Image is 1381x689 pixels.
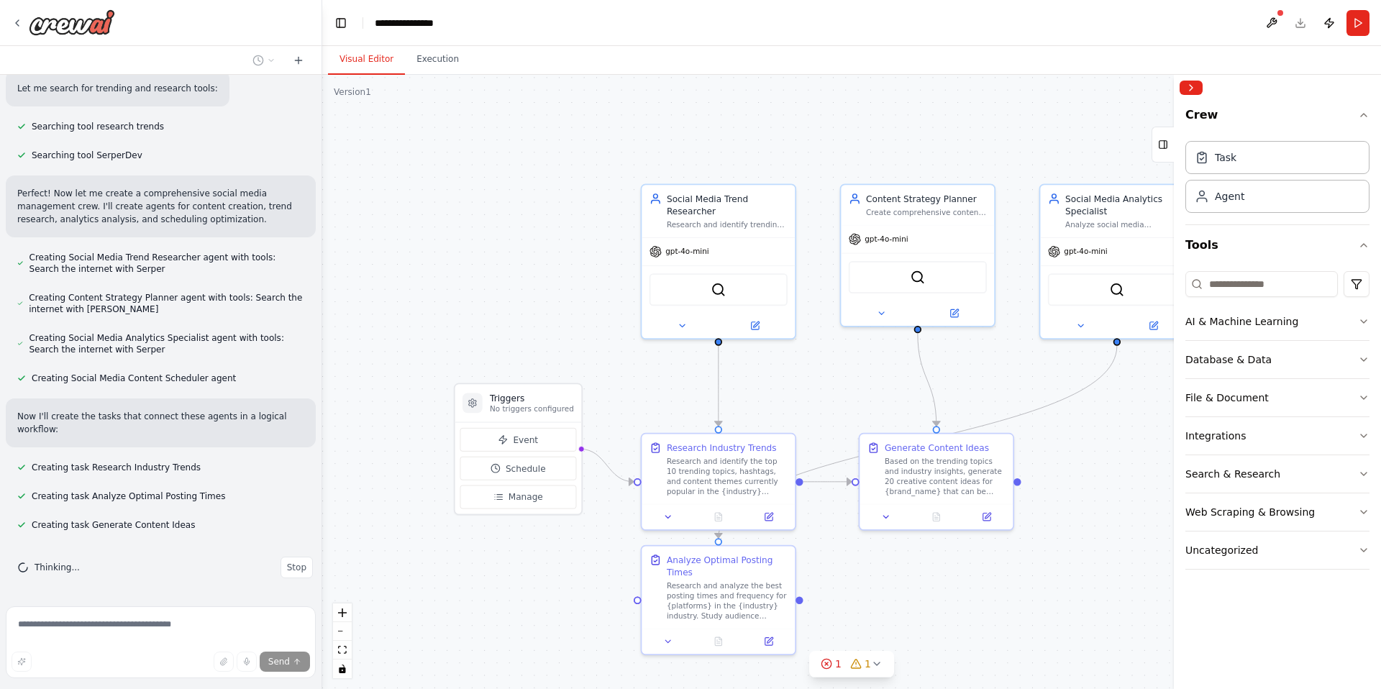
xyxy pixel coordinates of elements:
div: Research and identify trending topics, hashtags, and content themes in the {industry} industry to... [667,220,788,230]
img: SerperDevTool [711,282,726,297]
button: Open in side panel [747,509,790,524]
p: No triggers configured [490,404,574,414]
img: SerperDevTool [1110,282,1125,297]
div: Social Media Trend ResearcherResearch and identify trending topics, hashtags, and content themes ... [641,184,796,339]
button: Hide left sidebar [331,13,351,33]
button: Start a new chat [287,52,310,69]
span: Thinking... [35,562,80,573]
button: Manage [460,485,577,509]
div: Analyze Optimal Posting Times [667,554,788,579]
img: Logo [29,9,115,35]
button: Open in side panel [1118,319,1189,334]
div: Task [1215,150,1236,165]
button: zoom in [333,603,352,622]
div: Crew [1185,135,1369,224]
div: Database & Data [1185,352,1272,367]
button: Uncategorized [1185,531,1369,569]
button: Switch to previous chat [247,52,281,69]
button: Improve this prompt [12,652,32,672]
button: Open in side panel [965,509,1008,524]
span: 1 [865,657,871,671]
div: Social Media Trend Researcher [667,193,788,218]
g: Edge from a54d3331-39d9-4815-85dc-e1eeaa378104 to c7b81bbe-d0e3-4648-9e3b-8b01e35030bd [712,346,724,426]
div: Research Industry TrendsResearch and identify the top 10 trending topics, hashtags, and content t... [641,433,796,531]
div: Content Strategy PlannerCreate comprehensive content strategies and generate creative content ide... [840,184,995,327]
span: Searching tool research trends [32,121,164,132]
button: Stop [281,557,313,578]
button: No output available [692,634,744,649]
div: Research Industry Trends [667,442,777,454]
div: Based on the trending topics and industry insights, generate 20 creative content ideas for {brand... [885,457,1006,496]
button: Tools [1185,225,1369,265]
button: Click to speak your automation idea [237,652,257,672]
g: Edge from triggers to c7b81bbe-d0e3-4648-9e3b-8b01e35030bd [580,443,634,488]
button: No output available [910,509,962,524]
div: Generate Content IdeasBased on the trending topics and industry insights, generate 20 creative co... [859,433,1014,531]
button: Execution [405,45,470,75]
button: Web Scraping & Browsing [1185,493,1369,531]
button: Crew [1185,101,1369,135]
span: Schedule [506,462,546,475]
span: Creating Social Media Analytics Specialist agent with tools: Search the internet with Serper [29,332,304,355]
div: Generate Content Ideas [885,442,989,454]
button: Open in side panel [919,306,990,321]
g: Edge from c7b81bbe-d0e3-4648-9e3b-8b01e35030bd to a4d166c6-778c-4327-9aec-2e78548a13df [803,475,852,488]
span: Stop [287,562,306,573]
nav: breadcrumb [375,16,449,30]
button: No output available [692,509,744,524]
span: Send [268,656,290,667]
div: AI & Machine Learning [1185,314,1298,329]
div: Web Scraping & Browsing [1185,505,1315,519]
div: Integrations [1185,429,1246,443]
span: 1 [835,657,842,671]
span: gpt-4o-mini [1064,247,1107,257]
div: File & Document [1185,391,1269,405]
span: Searching tool SerperDev [32,150,142,161]
div: Content Strategy Planner [866,193,987,205]
div: React Flow controls [333,603,352,678]
div: Search & Research [1185,467,1280,481]
div: Agent [1215,189,1244,204]
div: Version 1 [334,86,371,98]
div: Tools [1185,265,1369,581]
div: Social Media Analytics SpecialistAnalyze social media engagement metrics, identify peak performan... [1039,184,1195,339]
span: Creating Social Media Content Scheduler agent [32,373,236,384]
button: Integrations [1185,417,1369,455]
button: Event [460,428,577,452]
span: Creating task Generate Content Ideas [32,519,195,531]
span: Creating Content Strategy Planner agent with tools: Search the internet with [PERSON_NAME] [29,292,304,315]
p: Perfect! Now let me create a comprehensive social media management crew. I'll create agents for c... [17,187,304,226]
img: SerperDevTool [910,270,925,285]
button: Visual Editor [328,45,405,75]
button: Open in side panel [747,634,790,649]
span: gpt-4o-mini [865,234,908,245]
button: Database & Data [1185,341,1369,378]
span: Creating task Analyze Optimal Posting Times [32,490,225,502]
p: Now I'll create the tasks that connect these agents in a logical workflow: [17,410,304,436]
button: Toggle Sidebar [1168,75,1180,689]
h3: Triggers [490,392,574,404]
button: fit view [333,641,352,660]
button: Schedule [460,457,577,480]
span: Creating task Research Industry Trends [32,462,201,473]
g: Edge from c9be5a6c-0505-416f-b4ca-5c819d638b4f to a4d166c6-778c-4327-9aec-2e78548a13df [911,333,942,426]
button: Send [260,652,310,672]
div: Social Media Analytics Specialist [1065,193,1186,218]
span: Manage [509,490,543,503]
button: Upload files [214,652,234,672]
div: Analyze social media engagement metrics, identify peak performance times, and provide data-driven... [1065,220,1186,230]
div: Research and identify the top 10 trending topics, hashtags, and content themes currently popular ... [667,457,788,496]
div: Uncategorized [1185,543,1258,557]
span: Creating Social Media Trend Researcher agent with tools: Search the internet with Serper [29,252,304,275]
div: TriggersNo triggers configuredEventScheduleManage [454,383,583,516]
button: toggle interactivity [333,660,352,678]
p: Let me search for trending and research tools: [17,82,218,95]
g: Edge from ac2fcb78-4ca4-465a-9596-615f2c2f1e0c to e744e3e7-9b6e-4679-ae8b-e4358c55ad83 [712,346,1123,539]
span: Event [513,434,538,446]
button: Collapse right sidebar [1180,81,1203,95]
button: AI & Machine Learning [1185,303,1369,340]
span: gpt-4o-mini [665,247,708,257]
div: Analyze Optimal Posting TimesResearch and analyze the best posting times and frequency for {platf... [641,545,796,655]
div: Create comprehensive content strategies and generate creative content ideas based on trending top... [866,207,987,217]
button: Search & Research [1185,455,1369,493]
